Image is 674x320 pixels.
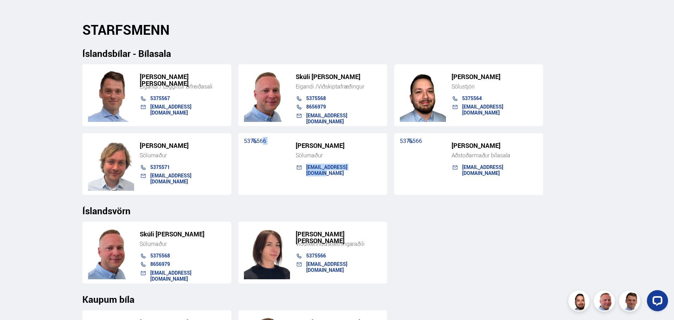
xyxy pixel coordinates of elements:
div: Sölumaður [296,152,382,159]
h5: [PERSON_NAME] [452,73,537,80]
a: [EMAIL_ADDRESS][DOMAIN_NAME] [306,261,347,273]
span: Viðskiptafræðingur [317,83,364,90]
h3: Íslandsvörn [82,205,592,216]
a: 5375571 [150,164,170,170]
a: [EMAIL_ADDRESS][DOMAIN_NAME] [150,172,191,184]
iframe: LiveChat chat widget [641,287,671,317]
img: nhp88E3Fdnt1Opn2.png [569,292,591,313]
img: siFngHWaQ9KaOqBr.png [595,292,616,313]
div: Eigandi / [296,83,382,90]
a: [EMAIL_ADDRESS][DOMAIN_NAME] [306,112,347,124]
div: Viðurkenndur [296,240,382,247]
img: siFngHWaQ9KaOqBr.png [244,69,290,122]
h2: STARFSMENN [82,22,592,38]
a: [EMAIL_ADDRESS][DOMAIN_NAME] [150,269,191,282]
h5: Skúli [PERSON_NAME] [296,73,382,80]
img: FbJEzSuNWCJXmdc-.webp [620,292,641,313]
h3: Kaupum bíla [82,294,592,305]
a: 5375567 [150,95,170,102]
img: FbJEzSuNWCJXmdc-.webp [88,69,134,122]
h5: [PERSON_NAME] [PERSON_NAME] [140,73,226,87]
a: 8656979 [306,103,326,110]
h5: Skúli [PERSON_NAME] [140,231,226,237]
img: m7PZdWzYfFvz2vuk.png [88,226,134,279]
div: Sölustjóri [452,83,537,90]
a: 5375564 [462,95,482,102]
h5: [PERSON_NAME] [296,142,382,149]
div: Sölumaður [140,240,226,247]
h5: [PERSON_NAME] [452,142,537,149]
a: 5375568 [306,95,326,102]
div: Eigandi / Löggiltur bifreiðasali [140,83,226,90]
div: Aðstoðarmaður bílasala [452,152,537,159]
h3: Íslandsbílar - Bílasala [82,48,592,59]
h5: [PERSON_NAME] [140,142,226,149]
a: 5375566 [244,137,266,145]
a: [EMAIL_ADDRESS][DOMAIN_NAME] [462,103,503,116]
a: 8656979 [150,261,170,267]
img: TiAwD7vhpwHUHg8j.png [244,226,290,279]
a: [EMAIL_ADDRESS][DOMAIN_NAME] [150,103,191,116]
div: Sölumaður [140,152,226,159]
img: SZ4H-t_Copy_of_C.png [88,138,134,191]
h5: [PERSON_NAME] [PERSON_NAME] [296,231,382,244]
a: 5375566 [306,252,326,259]
a: 5375566 [400,137,422,145]
a: [EMAIL_ADDRESS][DOMAIN_NAME] [462,164,503,176]
a: 5375568 [150,252,170,259]
a: [EMAIL_ADDRESS][DOMAIN_NAME] [306,164,347,176]
span: ásetningaraðili [328,240,365,248]
img: nhp88E3Fdnt1Opn2.png [400,69,446,122]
